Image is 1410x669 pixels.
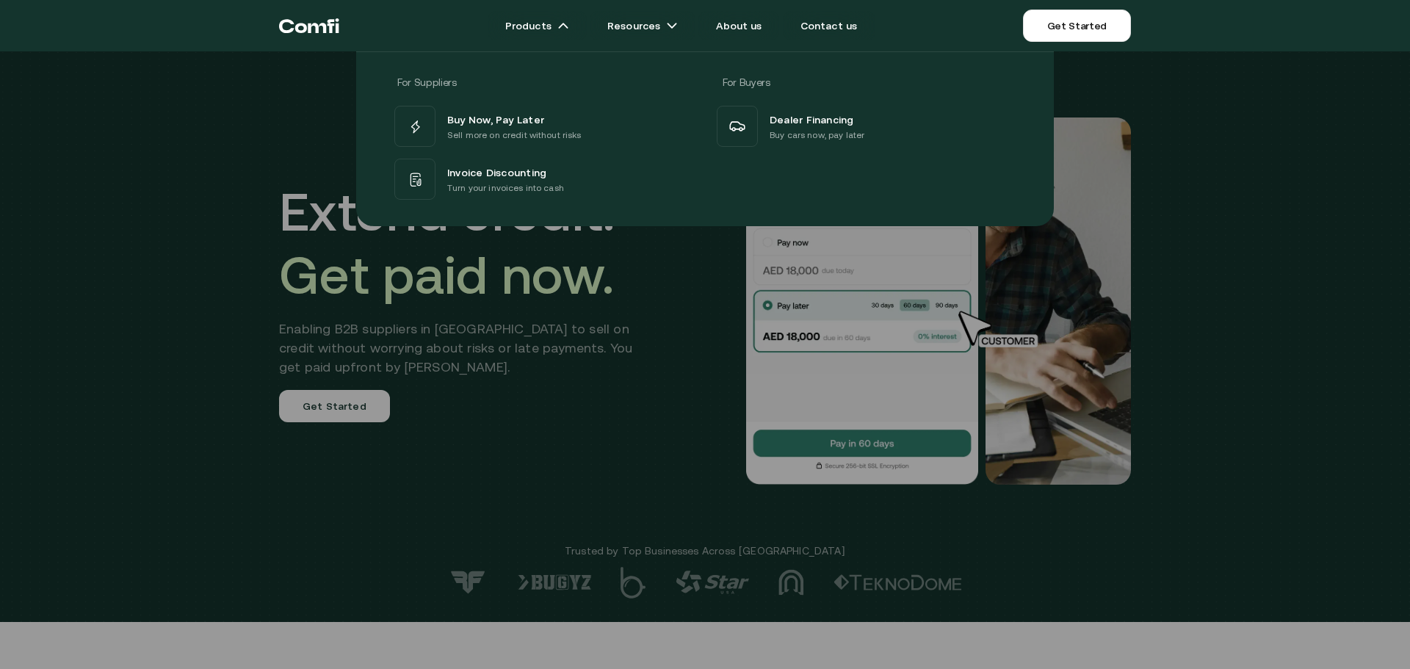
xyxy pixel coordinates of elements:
span: Dealer Financing [770,110,854,128]
p: Buy cars now, pay later [770,128,864,142]
a: About us [698,11,779,40]
p: Sell more on credit without risks [447,128,582,142]
a: Return to the top of the Comfi home page [279,4,339,48]
p: Turn your invoices into cash [447,181,564,195]
img: arrow icons [666,20,678,32]
a: Get Started [1023,10,1131,42]
a: Invoice DiscountingTurn your invoices into cash [391,156,696,203]
span: For Suppliers [397,76,456,88]
a: Dealer FinancingBuy cars now, pay later [714,103,1019,150]
a: Resourcesarrow icons [590,11,695,40]
a: Productsarrow icons [488,11,587,40]
a: Contact us [783,11,875,40]
span: Buy Now, Pay Later [447,110,544,128]
a: Buy Now, Pay LaterSell more on credit without risks [391,103,696,150]
span: For Buyers [723,76,770,88]
span: Invoice Discounting [447,163,546,181]
img: arrow icons [557,20,569,32]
